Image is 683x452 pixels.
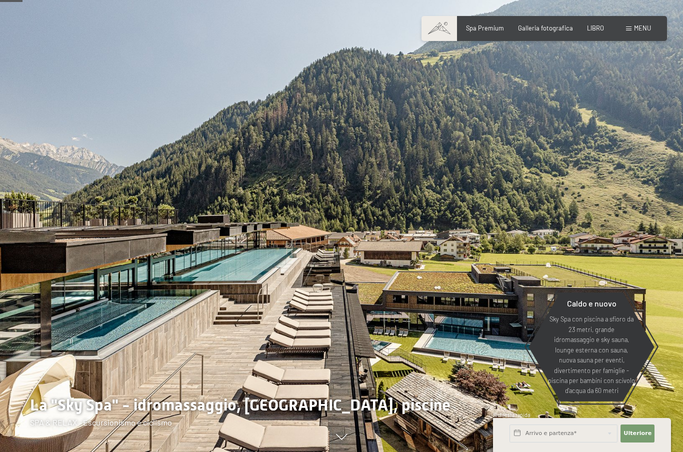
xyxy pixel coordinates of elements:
a: Caldo e nuovo Sky Spa con piscina a sfioro da 23 metri, grande idromassaggio e sky sauna, lounge ... [528,292,655,402]
font: Sky Spa con piscina a sfioro da 23 metri, grande idromassaggio e sky sauna, lounge esterna con sa... [548,315,635,394]
font: Ulteriore [623,430,651,436]
button: Ulteriore [620,424,654,442]
font: Richiesta rapida [493,412,530,418]
a: Spa Premium [466,24,504,32]
font: Caldo e nuovo [567,298,616,308]
font: menu [634,24,651,32]
a: Galleria fotografica [518,24,573,32]
a: LIBRO [587,24,604,32]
